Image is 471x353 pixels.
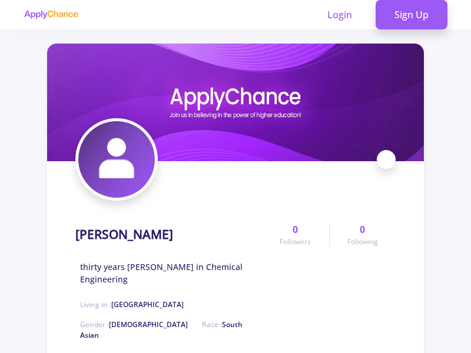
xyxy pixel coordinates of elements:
img: Khadijeh Badviavatar [78,121,155,198]
span: Living in : [80,299,184,309]
h1: [PERSON_NAME] [75,227,173,242]
span: South Asian [80,319,243,340]
span: 0 [360,222,365,237]
a: 0Following [329,222,396,247]
span: 0 [293,222,298,237]
span: thirty years [PERSON_NAME] in Chemical Engineering [80,261,262,285]
a: 0Followers [262,222,329,247]
span: Followers [280,237,311,247]
span: Race : [80,319,243,340]
span: [DEMOGRAPHIC_DATA] [109,319,188,329]
span: Following [347,237,378,247]
img: Khadijeh Badvicover image [47,44,424,161]
span: Gender : [80,319,188,329]
span: [GEOGRAPHIC_DATA] [111,299,184,309]
img: applychance logo text only [24,10,78,19]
